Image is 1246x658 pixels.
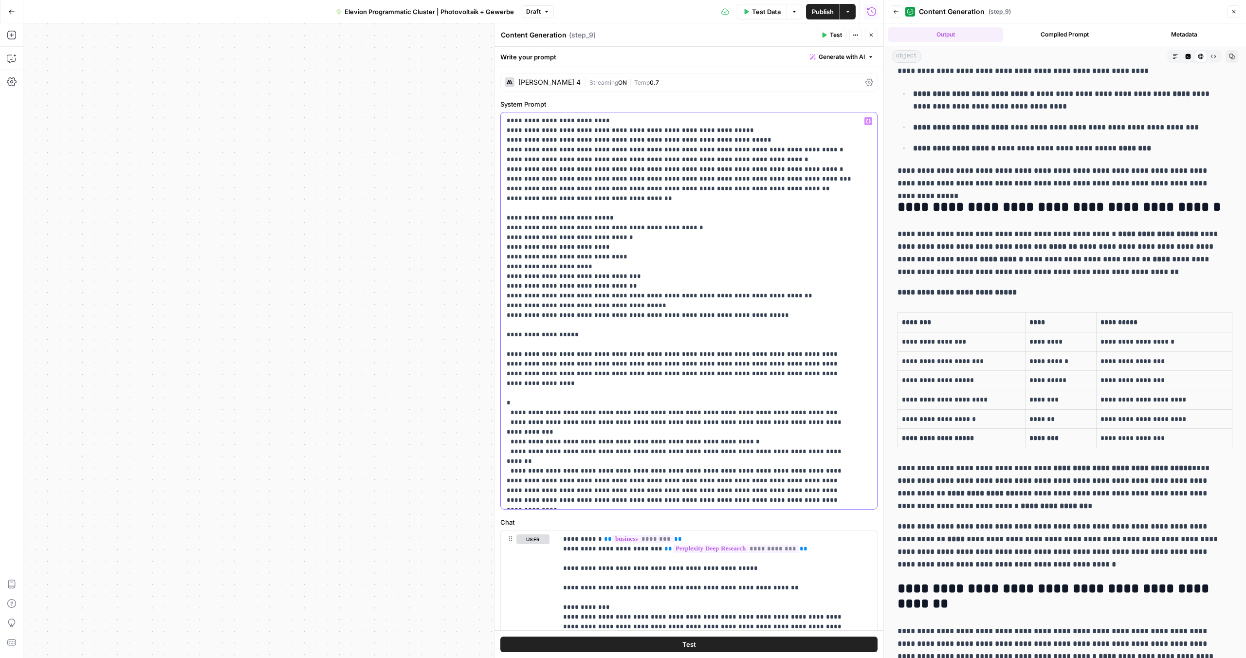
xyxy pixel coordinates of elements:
[919,7,985,17] span: Content Generation
[501,30,567,40] textarea: Content Generation
[806,51,878,63] button: Generate with AI
[752,7,781,17] span: Test Data
[569,30,596,40] span: ( step_9 )
[345,7,514,17] span: Elevion Programmatic Cluster | Photovoltaik + Gewerbe
[812,7,834,17] span: Publish
[516,534,550,544] button: user
[892,50,921,63] span: object
[806,4,840,19] button: Publish
[526,7,541,16] span: Draft
[500,637,878,652] button: Test
[682,640,696,649] span: Test
[618,79,627,86] span: ON
[518,79,581,86] div: [PERSON_NAME] 4
[330,4,520,19] button: Elevion Programmatic Cluster | Photovoltaik + Gewerbe
[989,7,1011,16] span: ( step_9 )
[495,47,883,67] div: Write your prompt
[888,27,1003,42] button: Output
[500,517,878,527] label: Chat
[634,79,650,86] span: Temp
[1007,27,1122,42] button: Compiled Prompt
[522,5,554,18] button: Draft
[627,77,634,87] span: |
[819,53,865,61] span: Generate with AI
[589,79,618,86] span: Streaming
[1127,27,1242,42] button: Metadata
[737,4,787,19] button: Test Data
[650,79,659,86] span: 0.7
[500,99,878,109] label: System Prompt
[585,77,589,87] span: |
